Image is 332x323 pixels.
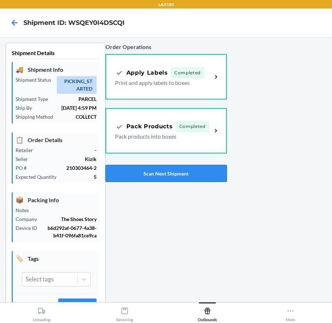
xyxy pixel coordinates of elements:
[23,18,125,27] h4: Shipment ID: WSQEY0I4DSCQI
[286,304,295,322] div: More
[171,67,204,79] span: Completed
[16,95,54,103] p: Shipment Type
[39,146,97,154] p: -
[176,121,209,132] span: Completed
[115,68,168,77] div: Apply Labels
[16,65,23,74] span: 🚚
[158,1,174,8] p: LAX1RS
[16,113,59,120] p: Shipping Method
[115,79,207,87] p: Print and apply labels to boxes
[16,254,23,263] span: 🏷️
[16,164,32,172] p: PO #
[59,113,97,120] p: COLLECT
[58,298,97,316] button: Submit Tags
[57,76,97,94] span: PICKING_STARTED
[166,302,249,322] button: Outbounds
[115,122,173,131] div: Pack Products
[105,54,227,99] a: Apply LabelsCompletedPrint and apply labels to boxes
[116,304,133,322] div: Receiving
[16,173,62,181] p: Expected Quantity
[62,173,97,181] p: 5
[16,135,97,145] p: Order Details
[16,155,34,163] p: Seller
[32,164,97,172] p: 210303464-2
[38,104,97,112] p: [DATE] 4:59 PM
[16,215,43,223] p: Company
[16,65,97,74] p: Shipment Info
[33,304,50,322] div: Unloading
[26,275,54,284] div: Select tags
[105,165,227,182] button: Scan Next Shipment
[198,304,217,322] div: Outbounds
[83,302,166,322] button: Receiving
[54,95,97,103] p: PARCEL
[16,146,39,154] p: Retailer
[105,43,227,51] p: Order Operations
[16,195,97,205] p: Packing Info
[12,49,99,59] p: Shipment Details
[115,132,207,141] p: Pack products into boxes
[105,108,227,154] a: Pack ProductsCompletedPack products into boxes
[249,302,332,322] button: More
[16,135,23,145] span: 📋
[16,254,97,263] p: Tags
[16,206,34,214] p: Notes
[16,224,43,232] p: Device ID
[43,215,97,223] p: The Shoes Story
[16,104,38,112] p: Ship By
[16,195,23,205] span: 📦
[16,76,57,84] p: Shipment Status
[34,155,97,163] p: Kizik
[43,224,97,239] p: b6d292af-0677-4a38-b41f-096fa81ce9ca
